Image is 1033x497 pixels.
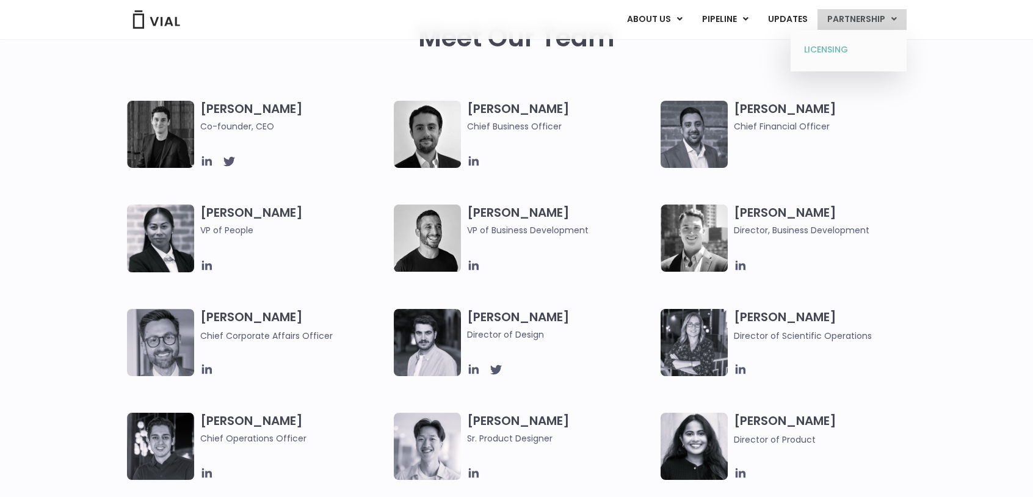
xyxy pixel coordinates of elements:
[758,9,817,30] a: UPDATES
[467,223,654,237] span: VP of Business Development
[661,309,728,376] img: Headshot of smiling woman named Sarah
[132,10,181,29] img: Vial Logo
[734,120,921,133] span: Chief Financial Officer
[467,205,654,237] h3: [PERSON_NAME]
[200,309,388,343] h3: [PERSON_NAME]
[394,101,461,168] img: A black and white photo of a man in a suit holding a vial.
[200,413,388,445] h3: [PERSON_NAME]
[394,205,461,272] img: A black and white photo of a man smiling.
[394,413,461,480] img: Brennan
[817,9,907,30] a: PARTNERSHIPMenu Toggle
[127,205,194,272] img: Catie
[692,9,758,30] a: PIPELINEMenu Toggle
[467,101,654,133] h3: [PERSON_NAME]
[734,101,921,133] h3: [PERSON_NAME]
[200,120,388,133] span: Co-founder, CEO
[734,330,872,342] span: Director of Scientific Operations
[200,205,388,255] h3: [PERSON_NAME]
[467,432,654,445] span: Sr. Product Designer
[661,413,728,480] img: Smiling woman named Dhruba
[200,330,333,342] span: Chief Corporate Affairs Officer
[734,413,921,446] h3: [PERSON_NAME]
[200,101,388,133] h3: [PERSON_NAME]
[467,120,654,133] span: Chief Business Officer
[734,223,921,237] span: Director, Business Development
[127,309,194,376] img: Paolo-M
[127,413,194,480] img: Headshot of smiling man named Josh
[734,309,921,343] h3: [PERSON_NAME]
[127,101,194,168] img: A black and white photo of a man in a suit attending a Summit.
[795,40,902,60] a: LICENSING
[734,205,921,237] h3: [PERSON_NAME]
[734,434,816,446] span: Director of Product
[467,309,654,341] h3: [PERSON_NAME]
[200,432,388,445] span: Chief Operations Officer
[418,23,615,53] h2: Meet Our Team
[200,223,388,237] span: VP of People
[661,101,728,168] img: Headshot of smiling man named Samir
[467,328,654,341] span: Director of Design
[394,309,461,376] img: Headshot of smiling man named Albert
[467,413,654,445] h3: [PERSON_NAME]
[661,205,728,272] img: A black and white photo of a smiling man in a suit at ARVO 2023.
[617,9,692,30] a: ABOUT USMenu Toggle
